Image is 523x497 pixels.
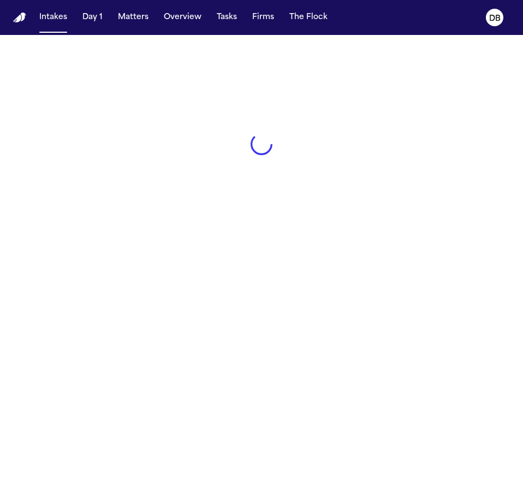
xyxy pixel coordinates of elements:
[13,13,26,23] a: Home
[159,8,206,27] button: Overview
[35,8,72,27] button: Intakes
[13,13,26,23] img: Finch Logo
[285,8,332,27] button: The Flock
[248,8,278,27] button: Firms
[114,8,153,27] button: Matters
[212,8,241,27] button: Tasks
[78,8,107,27] button: Day 1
